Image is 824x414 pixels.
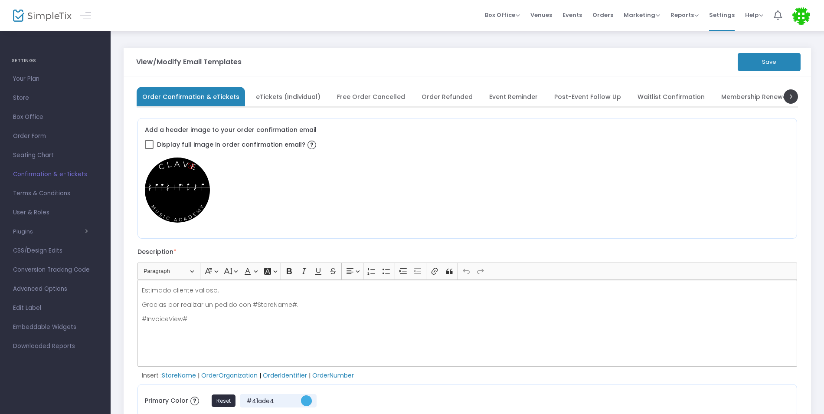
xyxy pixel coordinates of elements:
[721,94,821,99] span: Membership Renewal Reminder
[157,137,318,152] span: Display full image in order confirmation email?
[145,394,201,407] label: Primary Color
[142,94,239,99] span: Order Confirmation & eTickets
[13,341,98,352] span: Downloaded Reports
[562,4,582,26] span: Events
[142,371,162,380] span: Insert :
[142,286,793,295] p: Estimado cliente valioso,
[13,245,98,256] span: CSS/Design Edits
[554,94,621,99] span: Post-Event Follow Up
[13,207,98,218] span: User & Roles
[13,150,98,161] span: Seating Chart
[296,394,312,407] kendo-colorpicker: #41ade4
[212,394,235,407] button: Reset
[13,92,98,104] span: Store
[263,371,307,380] span: OrderIdentifier
[137,280,797,367] div: Rich Text Editor, main
[485,11,520,19] span: Box Office
[244,397,296,405] span: #41ade4
[709,4,735,26] span: Settings
[142,315,793,323] p: #InvoiceView#
[137,247,177,256] label: Description
[13,73,98,85] span: Your Plan
[136,59,242,66] h3: View/Modify Email Templates
[258,371,263,380] span: |
[13,302,98,314] span: Edit Label
[13,283,98,295] span: Advanced Options
[638,94,705,99] span: Waitlist Confirmation
[162,371,196,380] span: StoreName
[312,371,354,380] span: OrderNumber
[144,266,189,276] span: Paragraph
[256,94,320,99] span: eTickets (Individual)
[13,112,98,123] span: Box Office
[13,228,88,235] button: Plugins
[13,169,98,180] span: Confirmation & e-Tickets
[738,53,801,71] button: Save
[670,11,699,19] span: Reports
[137,263,797,280] div: Editor toolbar
[624,11,660,19] span: Marketing
[337,94,405,99] span: Free Order Cancelled
[530,4,552,26] span: Venues
[422,94,473,99] span: Order Refunded
[307,141,316,149] img: question-mark
[145,125,317,134] label: Add a header image to your order confirmation email
[145,158,210,223] img: clave2.png
[142,300,793,309] p: Gracias por realizar un pedido con #StoreName#.
[13,131,98,142] span: Order Form
[489,94,538,99] span: Event Reminder
[201,371,258,380] span: OrderOrganization
[13,188,98,199] span: Terms & Conditions
[745,11,763,19] span: Help
[13,322,98,333] span: Embeddable Widgets
[140,265,198,278] button: Paragraph
[190,397,199,405] img: question-mark
[12,52,99,69] h4: SETTINGS
[307,371,312,380] span: |
[196,371,201,380] span: |
[592,4,613,26] span: Orders
[13,264,98,276] span: Conversion Tracking Code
